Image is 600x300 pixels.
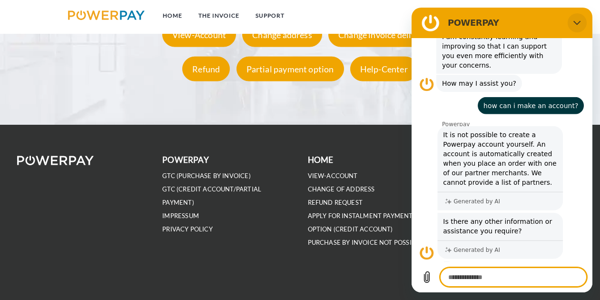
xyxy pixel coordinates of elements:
[162,225,213,233] a: PRIVACY POLICY
[162,185,261,207] a: GTC (Credit account/partial payment)
[68,10,145,20] img: logo-powerpay.svg
[326,30,440,40] a: Change invoice delivery
[162,172,251,180] a: GTC (Purchase by invoice)
[308,172,358,180] a: VIEW-ACCOUNT
[162,155,208,165] b: POWERPAY
[350,57,418,81] div: Help-Center
[162,212,199,220] a: IMPRESSUM
[328,22,438,47] div: Change invoice delivery
[308,239,423,247] a: PURCHASE BY INVOICE NOT POSSIBLE
[242,22,322,47] div: Change address
[484,7,512,24] a: GTC
[155,7,190,24] a: Home
[348,64,420,74] a: Help-Center
[240,30,325,40] a: Change address
[162,22,236,47] div: View-Account
[190,7,247,24] a: THE INVOICE
[412,8,592,292] iframe: Messaging window
[247,7,293,24] a: Support
[236,57,344,81] div: Partial payment option
[234,64,346,74] a: Partial payment option
[308,155,334,165] b: Home
[160,30,238,40] a: View-Account
[180,64,232,74] a: Refund
[308,212,413,233] a: APPLY FOR INSTALMENT PAYMENT OPTION (Credit account)
[308,199,363,207] a: REFUND REQUEST
[17,156,94,165] img: logo-powerpay-white.svg
[308,185,375,193] a: CHANGE OF ADDRESS
[182,57,230,81] div: Refund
